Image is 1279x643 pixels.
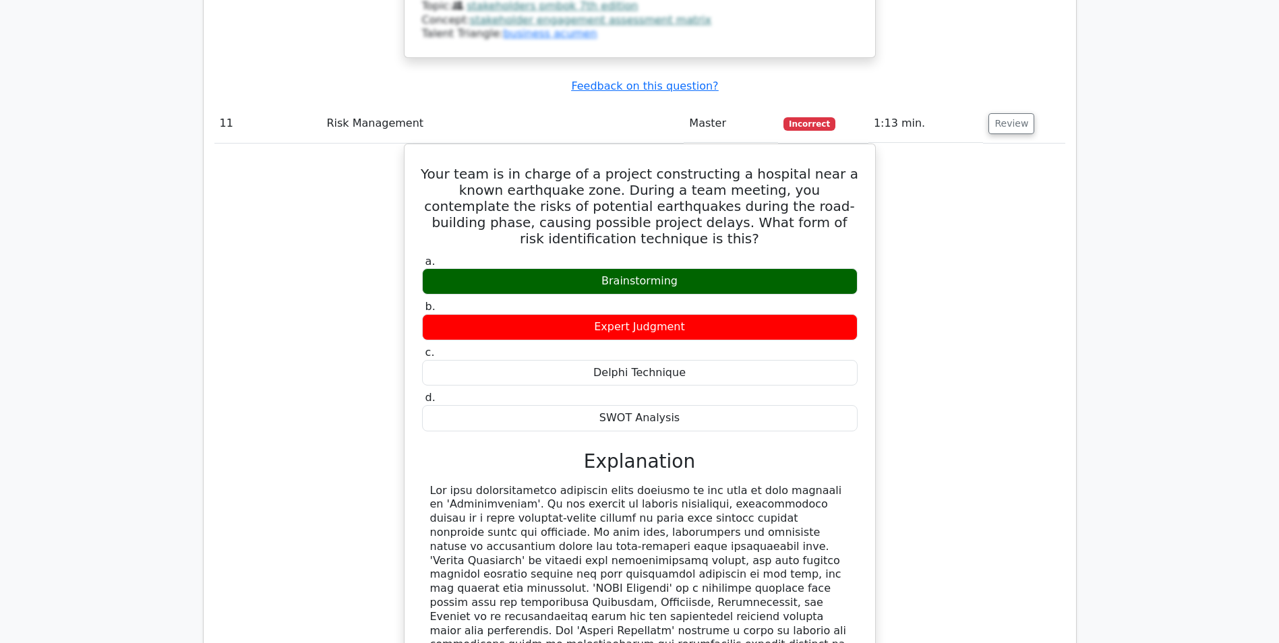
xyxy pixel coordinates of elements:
span: c. [425,346,435,359]
td: Master [684,104,778,143]
td: 11 [214,104,322,143]
div: SWOT Analysis [422,405,858,431]
span: d. [425,391,436,404]
div: Concept: [422,13,858,28]
span: Incorrect [783,117,835,131]
div: Brainstorming [422,268,858,295]
button: Review [988,113,1034,134]
td: Risk Management [321,104,684,143]
a: business acumen [503,27,597,40]
td: 1:13 min. [868,104,984,143]
span: b. [425,300,436,313]
h3: Explanation [430,450,850,473]
span: a. [425,255,436,268]
div: Expert Judgment [422,314,858,340]
a: Feedback on this question? [571,80,718,92]
div: Delphi Technique [422,360,858,386]
a: stakeholder engagement assessment matrix [470,13,711,26]
h5: Your team is in charge of a project constructing a hospital near a known earthquake zone. During ... [421,166,859,247]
